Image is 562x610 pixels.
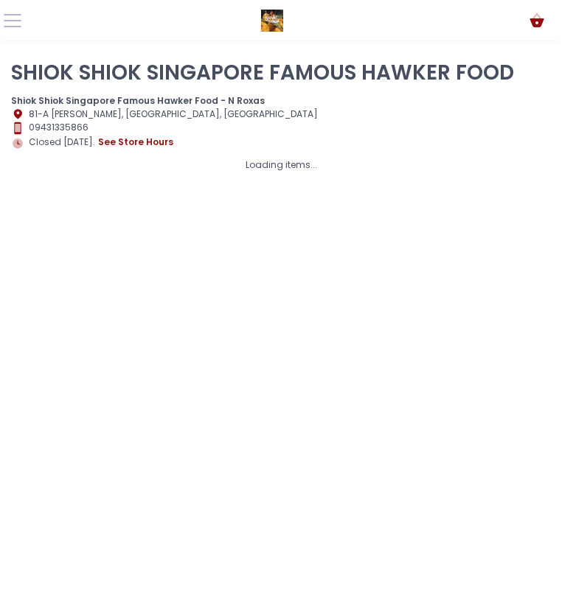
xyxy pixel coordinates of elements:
button: see store hours [97,135,174,150]
div: 09431335866 [11,121,551,135]
div: 81-A [PERSON_NAME], [GEOGRAPHIC_DATA], [GEOGRAPHIC_DATA] [11,108,551,122]
img: logo [261,10,283,32]
div: Closed [DATE]. [11,135,551,150]
b: Shiok Shiok Singapore Famous Hawker Food - N Roxas [11,94,265,107]
p: SHIOK SHIOK SINGAPORE FAMOUS HAWKER FOOD [11,60,551,85]
div: Loading items... [11,158,551,172]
